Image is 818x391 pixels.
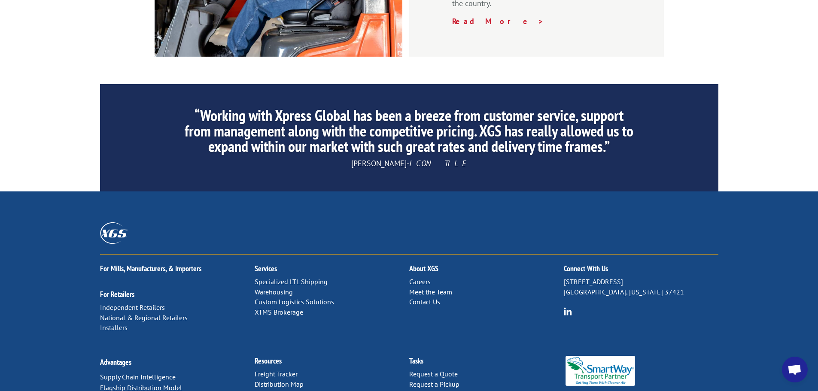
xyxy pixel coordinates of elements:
[564,356,637,386] img: Smartway_Logo
[409,288,452,296] a: Meet the Team
[564,307,572,315] img: group-6
[409,277,431,286] a: Careers
[782,357,808,382] div: Open chat
[407,158,409,168] span: -
[351,158,407,168] span: [PERSON_NAME]
[409,158,467,168] span: ICON TILE
[255,356,282,366] a: Resources
[409,297,440,306] a: Contact Us
[255,277,328,286] a: Specialized LTL Shipping
[452,16,544,26] a: Read More >
[100,303,165,312] a: Independent Retailers
[255,380,304,388] a: Distribution Map
[409,264,438,273] a: About XGS
[564,277,718,297] p: [STREET_ADDRESS] [GEOGRAPHIC_DATA], [US_STATE] 37421
[255,264,277,273] a: Services
[409,370,458,378] a: Request a Quote
[180,108,637,158] h2: “Working with Xpress Global has been a breeze from customer service, support from management alon...
[100,313,188,322] a: National & Regional Retailers
[100,264,201,273] a: For Mills, Manufacturers, & Importers
[100,323,128,332] a: Installers
[100,373,176,381] a: Supply Chain Intelligence
[564,265,718,277] h2: Connect With Us
[409,357,564,369] h2: Tasks
[100,289,134,299] a: For Retailers
[409,380,459,388] a: Request a Pickup
[255,308,303,316] a: XTMS Brokerage
[100,357,131,367] a: Advantages
[255,297,334,306] a: Custom Logistics Solutions
[255,288,293,296] a: Warehousing
[255,370,298,378] a: Freight Tracker
[100,222,128,243] img: XGS_Logos_ALL_2024_All_White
